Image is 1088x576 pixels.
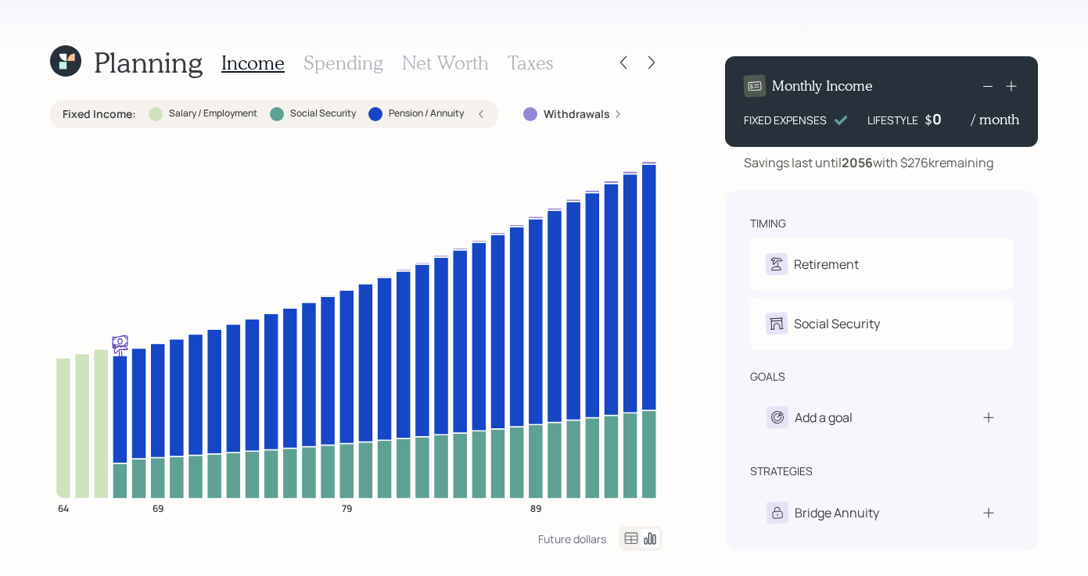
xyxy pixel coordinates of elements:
[402,52,489,74] h3: Net Worth
[772,77,873,95] h4: Monthly Income
[58,501,69,514] tspan: 64
[842,154,873,171] b: 2056
[530,501,541,514] tspan: 89
[544,106,610,122] label: Withdrawals
[538,531,606,546] div: Future dollars
[342,501,352,514] tspan: 79
[290,107,356,120] label: Social Security
[794,314,880,333] div: Social Security
[971,111,1019,128] h4: / month
[153,501,163,514] tspan: 69
[750,369,785,385] div: goals
[744,153,993,172] div: Savings last until with $276k remaining
[932,109,971,128] div: 0
[508,52,553,74] h3: Taxes
[750,216,786,231] div: timing
[750,463,813,479] div: strategies
[94,45,203,79] h1: Planning
[389,107,464,120] label: Pension / Annuity
[63,106,136,122] label: Fixed Income :
[744,112,827,128] div: FIXED EXPENSES
[925,111,932,128] h4: $
[795,408,853,427] div: Add a goal
[794,255,859,274] div: Retirement
[795,503,879,522] div: Bridge Annuity
[867,112,918,128] div: LIFESTYLE
[221,52,285,74] h3: Income
[169,107,257,120] label: Salary / Employment
[303,52,383,74] h3: Spending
